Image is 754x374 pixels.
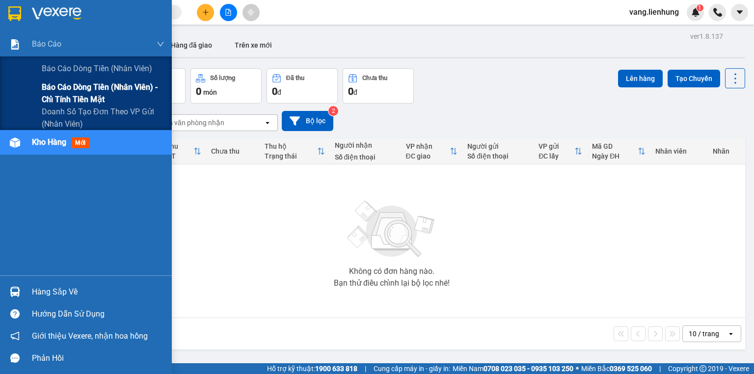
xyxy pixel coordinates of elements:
[735,8,744,17] span: caret-down
[539,142,574,150] div: VP gửi
[343,195,441,264] img: svg+xml;base64,PHN2ZyBjbGFzcz0ibGlzdC1wbHVnX19zdmciIHhtbG5zPSJodHRwOi8vd3d3LnczLm9yZy8yMDAwL3N2Zy...
[196,85,201,97] span: 0
[32,351,164,366] div: Phản hồi
[163,33,220,57] button: Hàng đã giao
[282,111,333,131] button: Bộ lọc
[71,137,89,148] span: mới
[42,81,164,106] span: Báo cáo dòng tiền (nhân viên) - chỉ tính tiền mặt
[267,363,357,374] span: Hỗ trợ kỹ thuật:
[690,31,723,42] div: ver 1.8.137
[453,363,573,374] span: Miền Nam
[32,137,66,147] span: Kho hàng
[235,41,272,49] span: Trên xe mới
[349,267,434,275] div: Không có đơn hàng nào.
[610,365,652,373] strong: 0369 525 060
[10,287,20,297] img: warehouse-icon
[467,152,529,160] div: Số điện thoại
[697,4,703,11] sup: 1
[42,106,164,130] span: Doanh số tạo đơn theo VP gửi (nhân viên)
[362,75,387,81] div: Chưa thu
[158,142,193,150] div: Đã thu
[157,118,224,128] div: Chọn văn phòng nhận
[32,38,61,50] span: Báo cáo
[592,142,638,150] div: Mã GD
[220,4,237,21] button: file-add
[10,137,20,148] img: warehouse-icon
[731,4,748,21] button: caret-down
[691,8,700,17] img: icon-new-feature
[264,119,271,127] svg: open
[334,279,450,287] div: Bạn thử điều chỉnh lại bộ lọc nhé!
[374,363,450,374] span: Cung cấp máy in - giấy in:
[539,152,574,160] div: ĐC lấy
[32,307,164,321] div: Hướng dẫn sử dụng
[353,88,357,96] span: đ
[260,138,330,164] th: Toggle SortBy
[467,142,529,150] div: Người gửi
[576,367,579,371] span: ⚪️
[335,141,396,149] div: Người nhận
[267,68,338,104] button: Đã thu0đ
[203,88,217,96] span: món
[587,138,650,164] th: Toggle SortBy
[157,40,164,48] span: down
[668,70,720,87] button: Tạo Chuyến
[197,4,214,21] button: plus
[328,106,338,116] sup: 2
[153,138,206,164] th: Toggle SortBy
[534,138,587,164] th: Toggle SortBy
[211,147,255,155] div: Chưa thu
[655,147,703,155] div: Nhân viên
[277,88,281,96] span: đ
[365,363,366,374] span: |
[343,68,414,104] button: Chưa thu0đ
[406,152,450,160] div: ĐC giao
[581,363,652,374] span: Miền Bắc
[190,68,262,104] button: Số lượng0món
[335,153,396,161] div: Số điện thoại
[158,152,193,160] div: HTTT
[8,6,21,21] img: logo-vxr
[348,85,353,97] span: 0
[32,285,164,299] div: Hàng sắp về
[10,331,20,341] span: notification
[242,4,260,21] button: aim
[10,309,20,319] span: question-circle
[315,365,357,373] strong: 1900 633 818
[286,75,304,81] div: Đã thu
[210,75,235,81] div: Số lượng
[265,142,317,150] div: Thu hộ
[42,62,152,75] span: Báo cáo dòng tiền (nhân viên)
[592,152,638,160] div: Ngày ĐH
[406,142,450,150] div: VP nhận
[621,6,687,18] span: vang.lienhung
[659,363,661,374] span: |
[265,152,317,160] div: Trạng thái
[484,365,573,373] strong: 0708 023 035 - 0935 103 250
[401,138,463,164] th: Toggle SortBy
[700,365,706,372] span: copyright
[713,147,740,155] div: Nhãn
[689,329,719,339] div: 10 / trang
[618,70,663,87] button: Lên hàng
[698,4,701,11] span: 1
[247,9,254,16] span: aim
[202,9,209,16] span: plus
[727,330,735,338] svg: open
[272,85,277,97] span: 0
[32,330,148,342] span: Giới thiệu Vexere, nhận hoa hồng
[713,8,722,17] img: phone-icon
[10,39,20,50] img: solution-icon
[10,353,20,363] span: message
[225,9,232,16] span: file-add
